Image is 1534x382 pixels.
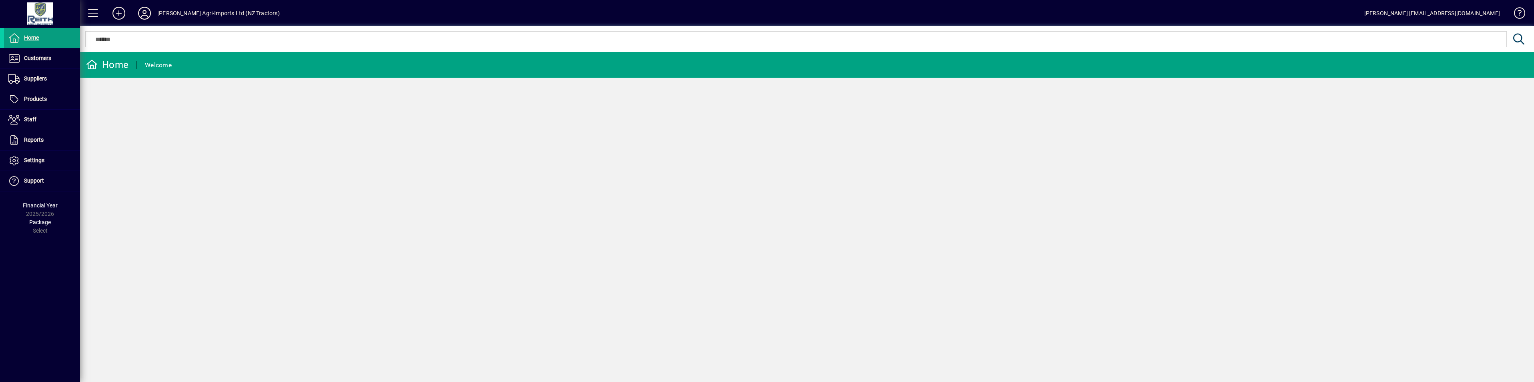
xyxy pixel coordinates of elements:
span: Financial Year [23,202,58,209]
div: Home [86,58,129,71]
span: Staff [24,116,36,123]
button: Add [106,6,132,20]
a: Reports [4,130,80,150]
span: Package [29,219,51,225]
div: Welcome [145,59,172,72]
button: Profile [132,6,157,20]
a: Suppliers [4,69,80,89]
span: Products [24,96,47,102]
div: [PERSON_NAME] [EMAIL_ADDRESS][DOMAIN_NAME] [1364,7,1500,20]
a: Support [4,171,80,191]
a: Staff [4,110,80,130]
div: [PERSON_NAME] Agri-Imports Ltd (NZ Tractors) [157,7,280,20]
a: Knowledge Base [1508,2,1524,28]
span: Settings [24,157,44,163]
span: Reports [24,137,44,143]
span: Support [24,177,44,184]
a: Customers [4,48,80,68]
span: Suppliers [24,75,47,82]
span: Home [24,34,39,41]
a: Settings [4,151,80,171]
span: Customers [24,55,51,61]
a: Products [4,89,80,109]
